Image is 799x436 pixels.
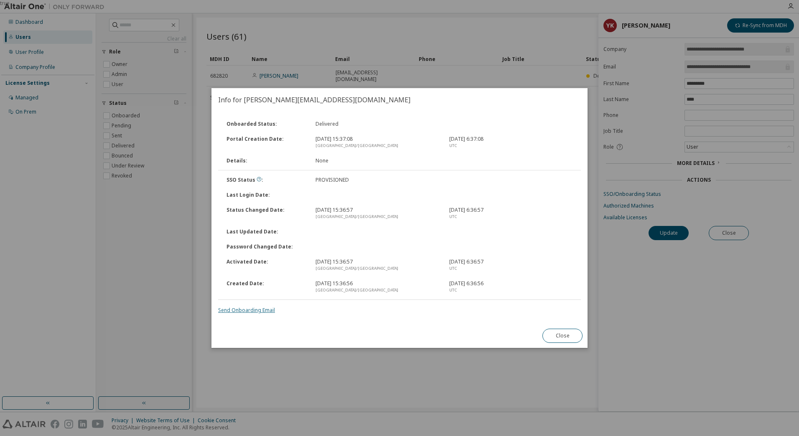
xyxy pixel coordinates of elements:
[310,259,444,272] div: [DATE] 15:36:57
[316,287,439,294] div: [GEOGRAPHIC_DATA]/[GEOGRAPHIC_DATA]
[221,192,310,198] div: Last Login Date :
[449,265,573,272] div: UTC
[310,121,444,127] div: Delivered
[444,207,578,220] div: [DATE] 6:36:57
[316,213,439,220] div: [GEOGRAPHIC_DATA]/[GEOGRAPHIC_DATA]
[444,280,578,294] div: [DATE] 6:36:56
[310,177,444,183] div: PROVISIONED
[221,177,310,183] div: SSO Status :
[310,280,444,294] div: [DATE] 15:36:56
[444,136,578,149] div: [DATE] 6:37:08
[221,243,310,250] div: Password Changed Date :
[221,136,310,149] div: Portal Creation Date :
[211,88,588,112] h2: Info for [PERSON_NAME][EMAIL_ADDRESS][DOMAIN_NAME]
[542,329,583,343] button: Close
[444,259,578,272] div: [DATE] 6:36:57
[221,228,310,235] div: Last Updated Date :
[218,307,275,314] a: Send Onboarding Email
[316,265,439,272] div: [GEOGRAPHIC_DATA]/[GEOGRAPHIC_DATA]
[221,207,310,220] div: Status Changed Date :
[449,287,573,294] div: UTC
[449,142,573,149] div: UTC
[316,142,439,149] div: [GEOGRAPHIC_DATA]/[GEOGRAPHIC_DATA]
[310,207,444,220] div: [DATE] 15:36:57
[449,213,573,220] div: UTC
[221,121,310,127] div: Onboarded Status :
[310,136,444,149] div: [DATE] 15:37:08
[310,157,444,164] div: None
[221,259,310,272] div: Activated Date :
[221,157,310,164] div: Details :
[221,280,310,294] div: Created Date :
